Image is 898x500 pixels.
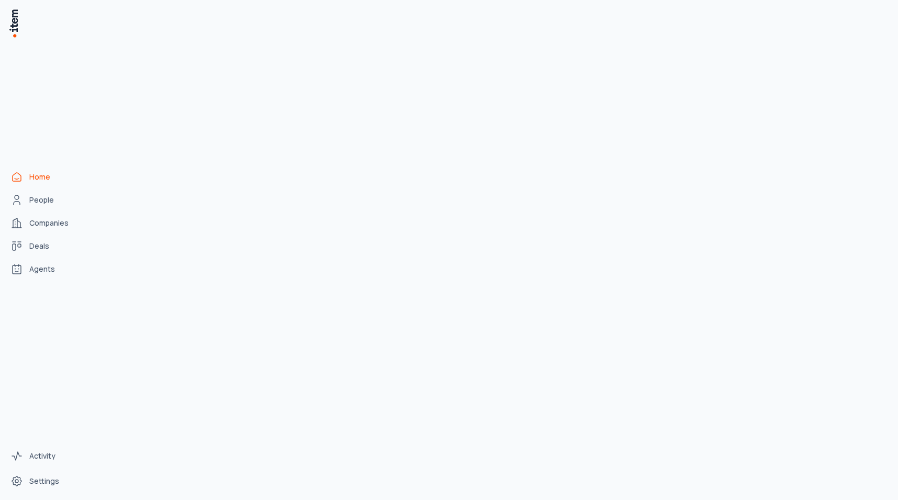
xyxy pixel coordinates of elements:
[6,166,86,187] a: Home
[8,8,19,38] img: Item Brain Logo
[29,264,55,274] span: Agents
[29,451,55,461] span: Activity
[6,446,86,466] a: Activity
[6,213,86,234] a: Companies
[29,172,50,182] span: Home
[29,218,69,228] span: Companies
[29,195,54,205] span: People
[29,476,59,486] span: Settings
[6,471,86,492] a: Settings
[6,236,86,257] a: Deals
[6,190,86,210] a: People
[6,259,86,280] a: Agents
[29,241,49,251] span: Deals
